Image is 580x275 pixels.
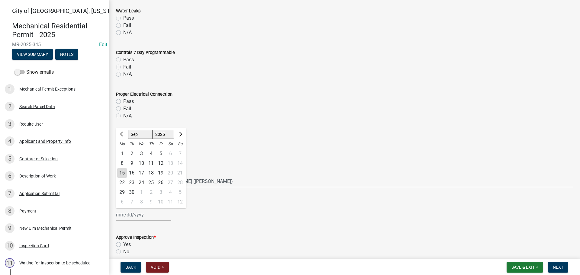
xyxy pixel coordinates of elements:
[123,14,134,22] label: Pass
[116,9,140,13] label: Water Leaks
[117,139,127,149] div: Mo
[127,197,137,207] div: Tuesday, October 7, 2025
[19,87,76,91] div: Mechanical Permit Exceptions
[146,187,156,197] div: Thursday, October 2, 2025
[117,158,127,168] div: Monday, September 8, 2025
[123,71,132,78] label: N/A
[19,139,71,143] div: Applicant and Property Info
[156,197,166,207] div: Friday, October 10, 2025
[137,187,146,197] div: 1
[156,149,166,158] div: Friday, September 5, 2025
[146,149,156,158] div: Thursday, September 4, 2025
[99,42,107,47] a: Edit
[175,139,185,149] div: Su
[19,209,36,213] div: Payment
[146,158,156,168] div: 11
[5,206,14,216] div: 8
[5,189,14,198] div: 7
[123,63,131,71] label: Fail
[553,265,563,270] span: Next
[127,197,137,207] div: 7
[137,178,146,187] div: Wednesday, September 24, 2025
[5,223,14,233] div: 9
[5,171,14,181] div: 6
[127,187,137,197] div: Tuesday, September 30, 2025
[156,149,166,158] div: 5
[121,262,141,273] button: Back
[146,149,156,158] div: 4
[156,178,166,187] div: Friday, September 26, 2025
[117,149,127,158] div: Monday, September 1, 2025
[123,248,129,255] label: No
[127,149,137,158] div: Tuesday, September 2, 2025
[117,197,127,207] div: Monday, October 6, 2025
[117,149,127,158] div: 1
[123,98,134,105] label: Pass
[137,158,146,168] div: 10
[146,187,156,197] div: 2
[19,226,72,230] div: New Ulm Mechanical Permit
[137,178,146,187] div: 24
[548,262,568,273] button: Next
[156,197,166,207] div: 10
[137,158,146,168] div: Wednesday, September 10, 2025
[156,139,166,149] div: Fr
[116,235,156,240] label: Approve Inspection
[127,187,137,197] div: 30
[156,168,166,178] div: Friday, September 19, 2025
[146,158,156,168] div: Thursday, September 11, 2025
[99,42,107,47] wm-modal-confirm: Edit Application Number
[5,241,14,251] div: 10
[127,158,137,168] div: Tuesday, September 9, 2025
[127,178,137,187] div: Tuesday, September 23, 2025
[146,139,156,149] div: Th
[127,168,137,178] div: 16
[137,187,146,197] div: Wednesday, October 1, 2025
[146,168,156,178] div: Thursday, September 18, 2025
[123,29,132,36] label: N/A
[117,187,127,197] div: Monday, September 29, 2025
[507,262,543,273] button: Save & Exit
[511,265,535,270] span: Save & Exit
[123,105,131,112] label: Fail
[117,168,127,178] div: 15
[117,178,127,187] div: Monday, September 22, 2025
[117,168,127,178] div: Monday, September 15, 2025
[12,42,97,47] span: MR-2025-345
[137,168,146,178] div: Wednesday, September 17, 2025
[127,139,137,149] div: Tu
[146,197,156,207] div: Thursday, October 9, 2025
[137,197,146,207] div: Wednesday, October 8, 2025
[5,119,14,129] div: 3
[156,187,166,197] div: Friday, October 3, 2025
[5,154,14,164] div: 5
[19,157,58,161] div: Contractor Selection
[19,122,43,126] div: Require User
[116,92,172,97] label: Proper Electrical Connection
[19,104,55,109] div: Search Parcel Data
[153,130,174,139] select: Select year
[12,52,53,57] wm-modal-confirm: Summary
[117,158,127,168] div: 8
[5,136,14,146] div: 4
[137,139,146,149] div: We
[166,139,175,149] div: Sa
[125,265,136,270] span: Back
[14,69,54,76] label: Show emails
[151,265,160,270] span: Void
[123,241,131,248] label: Yes
[116,209,171,221] input: mm/dd/yyyy
[146,262,169,273] button: Void
[117,187,127,197] div: 29
[137,197,146,207] div: 8
[156,178,166,187] div: 26
[19,244,49,248] div: Inspection Card
[146,178,156,187] div: Thursday, September 25, 2025
[156,168,166,178] div: 19
[5,258,14,268] div: 11
[12,49,53,60] button: View Summary
[146,178,156,187] div: 25
[117,178,127,187] div: 22
[127,168,137,178] div: Tuesday, September 16, 2025
[55,49,78,60] button: Notes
